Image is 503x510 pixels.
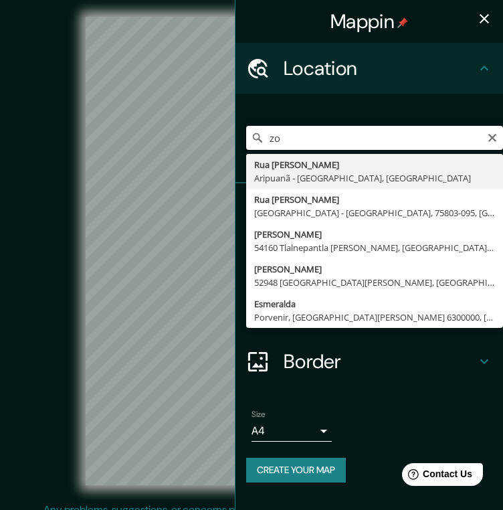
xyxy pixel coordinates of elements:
h4: Location [284,56,476,80]
div: Pins [235,183,503,234]
input: Pick your city or area [246,126,503,150]
div: A4 [252,420,332,442]
canvas: Map [86,17,417,485]
h4: Mappin [330,9,408,33]
div: [PERSON_NAME] [254,262,495,276]
div: [GEOGRAPHIC_DATA] - [GEOGRAPHIC_DATA], 75803-095, [GEOGRAPHIC_DATA] [254,206,495,220]
div: Rua [PERSON_NAME] [254,193,495,206]
div: Location [235,43,503,94]
div: 54160 Tlalnepantla [PERSON_NAME], [GEOGRAPHIC_DATA], [GEOGRAPHIC_DATA] [254,241,495,254]
div: Esmeralda [254,297,495,311]
div: Porvenir, [GEOGRAPHIC_DATA][PERSON_NAME] 6300000, [GEOGRAPHIC_DATA] [254,311,495,324]
h4: Border [284,349,476,373]
button: Clear [487,131,498,143]
div: [PERSON_NAME] [254,228,495,241]
div: 52948 [GEOGRAPHIC_DATA][PERSON_NAME], [GEOGRAPHIC_DATA], [GEOGRAPHIC_DATA] [254,276,495,289]
div: Border [235,336,503,387]
div: Style [235,234,503,285]
img: pin-icon.png [397,17,408,28]
div: Rua [PERSON_NAME] [254,158,495,171]
div: Aripuanã - [GEOGRAPHIC_DATA], [GEOGRAPHIC_DATA] [254,171,495,185]
iframe: Help widget launcher [384,458,488,495]
label: Size [252,409,266,420]
div: Layout [235,285,503,336]
button: Create your map [246,458,346,483]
